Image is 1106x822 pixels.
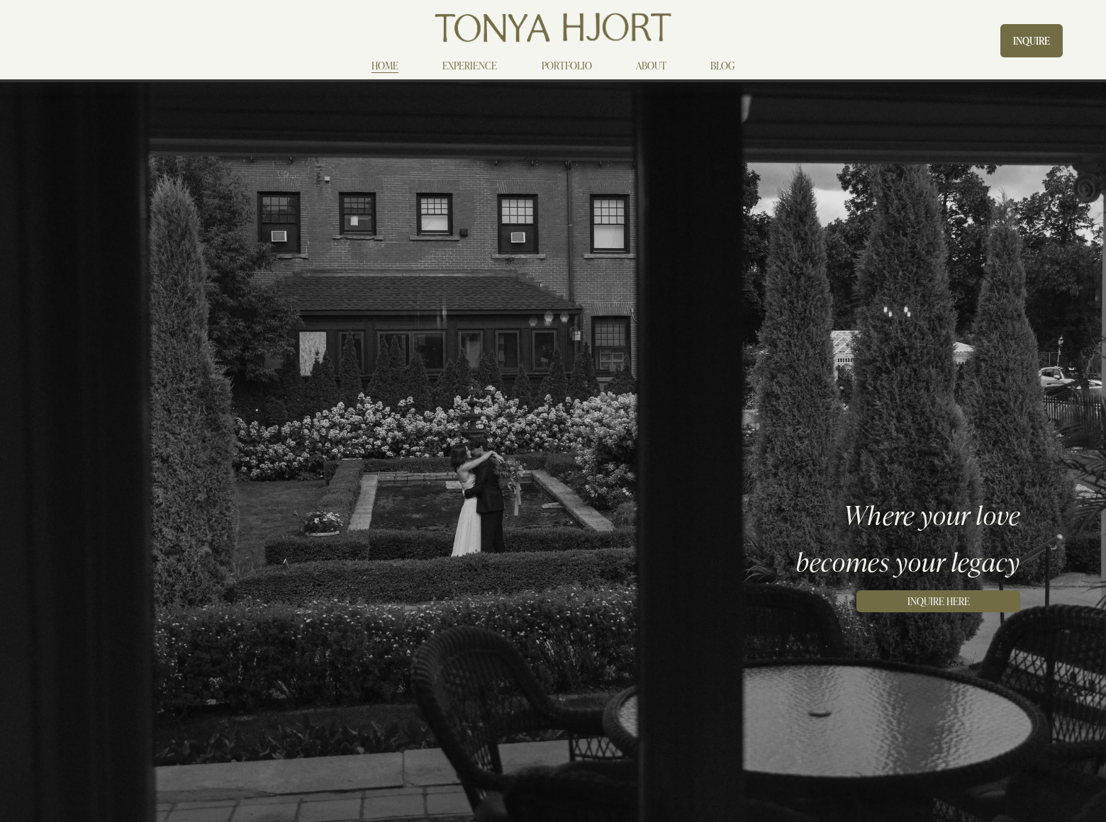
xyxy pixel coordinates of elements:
[542,57,592,74] a: PORTFOLIO
[1000,24,1063,57] a: INQUIRE
[686,548,1020,575] h3: becomes your legacy
[636,57,666,74] a: ABOUT
[372,57,398,74] a: HOME
[442,57,497,74] a: EXPERIENCE
[686,501,1020,528] h3: Where your love
[432,8,674,47] img: Tonya Hjort
[856,590,1020,612] a: INQUIRE HERE
[710,57,734,74] a: BLOG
